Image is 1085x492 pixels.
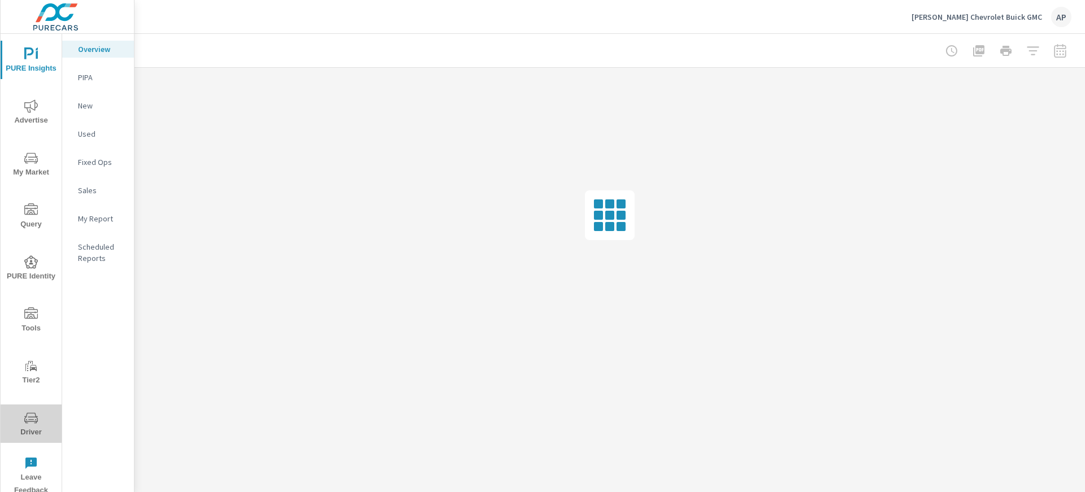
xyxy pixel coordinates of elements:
p: Overview [78,43,125,55]
p: Used [78,128,125,140]
p: New [78,100,125,111]
div: Used [62,125,134,142]
span: Advertise [4,99,58,127]
div: Overview [62,41,134,58]
span: Tier2 [4,359,58,387]
p: My Report [78,213,125,224]
div: My Report [62,210,134,227]
p: Scheduled Reports [78,241,125,264]
div: Sales [62,182,134,199]
div: New [62,97,134,114]
div: PIPA [62,69,134,86]
p: PIPA [78,72,125,83]
p: Sales [78,185,125,196]
div: Scheduled Reports [62,238,134,267]
div: Fixed Ops [62,154,134,171]
span: Query [4,203,58,231]
span: Tools [4,307,58,335]
p: [PERSON_NAME] Chevrolet Buick GMC [912,12,1042,22]
span: PURE Insights [4,47,58,75]
div: AP [1051,7,1071,27]
span: My Market [4,151,58,179]
span: PURE Identity [4,255,58,283]
span: Driver [4,411,58,439]
p: Fixed Ops [78,156,125,168]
